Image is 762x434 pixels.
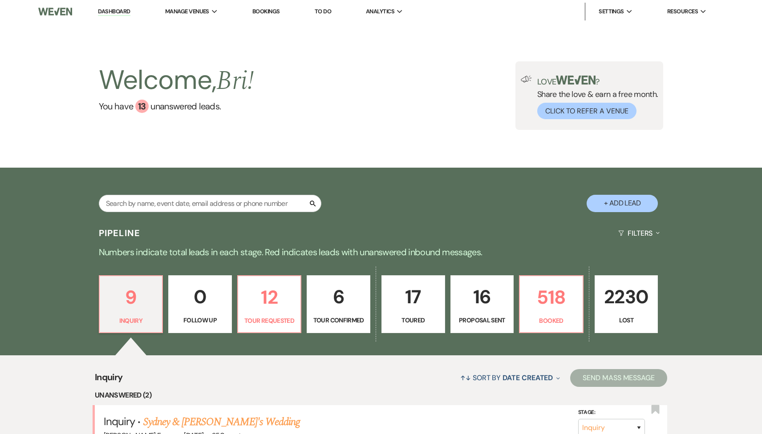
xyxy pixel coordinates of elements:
p: Love ? [537,76,658,86]
img: loud-speaker-illustration.svg [521,76,532,83]
span: Inquiry [95,370,123,390]
a: 518Booked [519,275,584,333]
p: Lost [600,315,653,325]
div: 13 [135,100,149,113]
button: Sort By Date Created [457,366,563,390]
li: Unanswered (2) [95,390,667,401]
span: Analytics [366,7,394,16]
p: 9 [105,282,157,312]
p: 17 [387,282,439,312]
button: Filters [615,221,663,245]
a: 0Follow Up [168,275,232,333]
h3: Pipeline [99,227,141,239]
input: Search by name, event date, email address or phone number [99,195,321,212]
a: 12Tour Requested [237,275,302,333]
p: 518 [525,282,577,312]
a: 9Inquiry [99,275,163,333]
span: Bri ! [216,60,253,101]
span: Resources [667,7,698,16]
label: Stage: [578,408,645,418]
button: Send Mass Message [570,369,667,387]
span: Inquiry [104,414,135,428]
span: Manage Venues [165,7,209,16]
button: Click to Refer a Venue [537,103,636,119]
p: 0 [174,282,226,312]
p: 2230 [600,282,653,312]
h2: Welcome, [99,61,254,100]
span: Date Created [503,373,553,382]
div: Share the love & earn a free month. [532,76,658,119]
p: 16 [456,282,508,312]
a: Sydney & [PERSON_NAME]'s Wedding [143,414,300,430]
p: Tour Requested [243,316,296,325]
a: You have 13 unanswered leads. [99,100,254,113]
span: ↑↓ [460,373,471,382]
button: + Add Lead [587,195,658,212]
img: weven-logo-green.svg [556,76,596,84]
img: Weven Logo [38,2,72,21]
p: Numbers indicate total leads in each stage. Red indicates leads with unanswered inbound messages. [61,245,701,259]
a: 16Proposal Sent [450,275,514,333]
p: 12 [243,282,296,312]
a: 17Toured [381,275,445,333]
p: Follow Up [174,315,226,325]
p: Tour Confirmed [312,315,365,325]
a: 2230Lost [595,275,658,333]
a: Bookings [252,8,280,15]
p: 6 [312,282,365,312]
span: Settings [599,7,624,16]
a: 6Tour Confirmed [307,275,370,333]
a: To Do [315,8,331,15]
p: Proposal Sent [456,315,508,325]
p: Inquiry [105,316,157,325]
a: Dashboard [98,8,130,16]
p: Toured [387,315,439,325]
p: Booked [525,316,577,325]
